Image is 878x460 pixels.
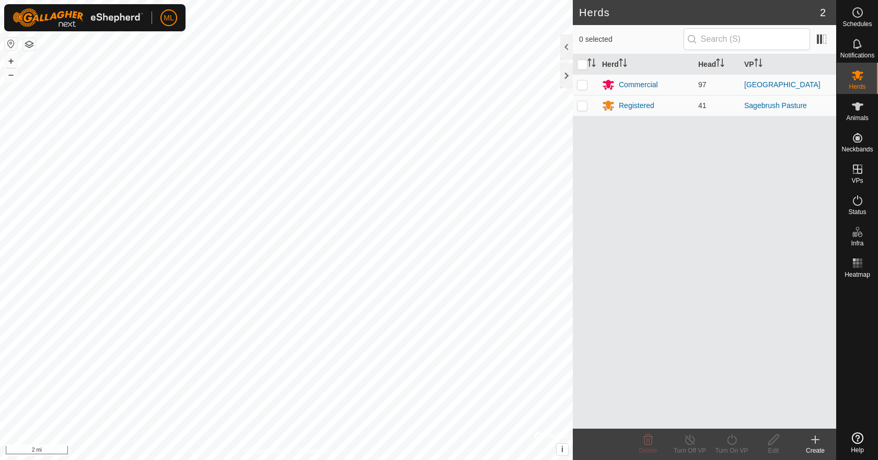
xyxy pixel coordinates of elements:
span: Heatmap [845,272,870,278]
p-sorticon: Activate to sort [716,60,724,68]
span: ML [164,13,174,23]
img: Gallagher Logo [13,8,143,27]
div: Registered [619,100,654,111]
span: 97 [698,80,707,89]
span: Infra [851,240,863,246]
p-sorticon: Activate to sort [754,60,763,68]
span: 2 [820,5,826,20]
div: Turn On VP [711,446,753,455]
span: VPs [851,178,863,184]
button: Map Layers [23,38,36,51]
div: Create [794,446,836,455]
th: VP [740,54,836,75]
span: Herds [849,84,865,90]
span: Neckbands [841,146,873,152]
span: 0 selected [579,34,684,45]
a: Sagebrush Pasture [744,101,807,110]
button: Reset Map [5,38,17,50]
a: Help [837,428,878,457]
a: Privacy Policy [245,446,284,456]
span: Status [848,209,866,215]
span: Schedules [842,21,872,27]
th: Head [694,54,740,75]
input: Search (S) [684,28,810,50]
a: [GEOGRAPHIC_DATA] [744,80,821,89]
h2: Herds [579,6,820,19]
a: Contact Us [297,446,328,456]
div: Edit [753,446,794,455]
div: Commercial [619,79,658,90]
span: Help [851,447,864,453]
span: i [561,445,563,454]
button: i [557,444,568,455]
span: 41 [698,101,707,110]
div: Turn Off VP [669,446,711,455]
th: Herd [598,54,694,75]
span: Delete [639,447,657,454]
p-sorticon: Activate to sort [587,60,596,68]
p-sorticon: Activate to sort [619,60,627,68]
button: + [5,55,17,67]
span: Animals [846,115,869,121]
span: Notifications [840,52,874,58]
button: – [5,68,17,81]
